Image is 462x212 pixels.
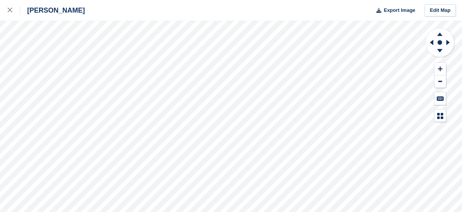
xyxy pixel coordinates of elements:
[434,75,446,88] button: Zoom Out
[384,7,415,14] span: Export Image
[372,4,415,17] button: Export Image
[425,4,456,17] a: Edit Map
[434,109,446,122] button: Map Legend
[434,63,446,75] button: Zoom In
[20,6,85,15] div: [PERSON_NAME]
[434,92,446,105] button: Keyboard Shortcuts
